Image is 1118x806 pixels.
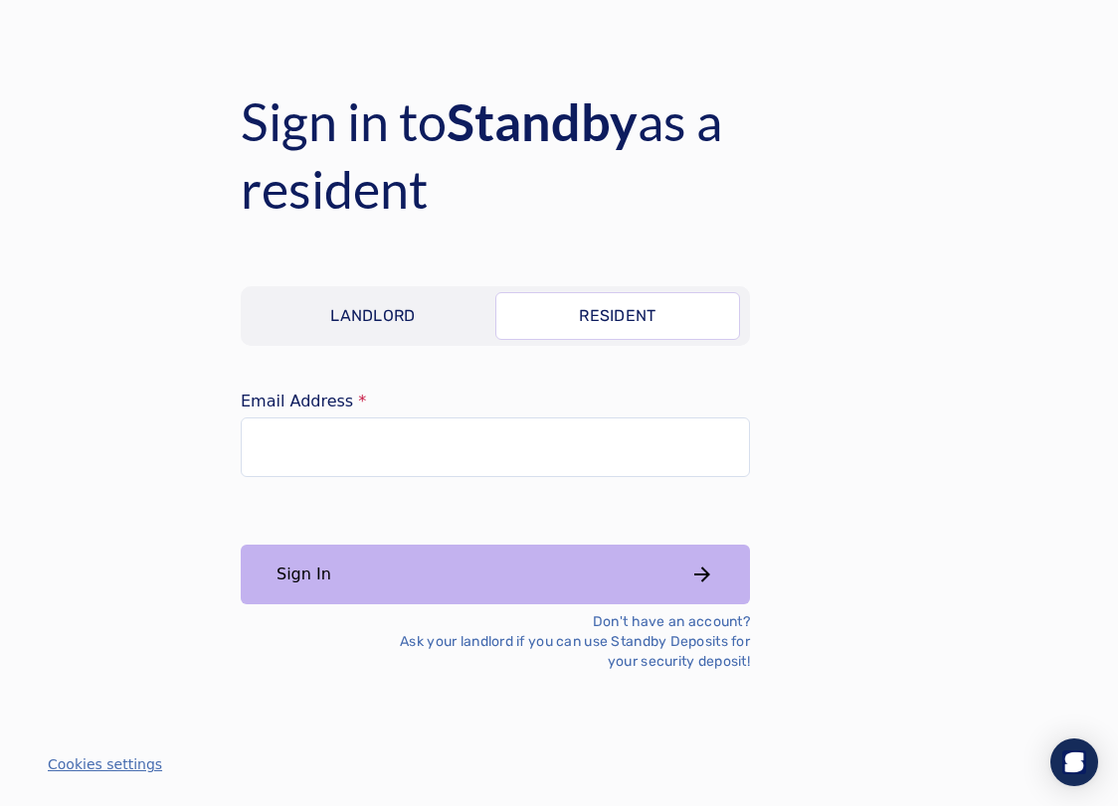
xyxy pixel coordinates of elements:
[1050,738,1098,786] div: Open Intercom Messenger
[241,394,750,409] label: Email Address
[241,87,877,223] h4: Sign in to as a resident
[368,612,750,672] p: Don't have an account? Ask your landlord if you can use Standby Deposits for your security deposit!
[447,90,638,152] span: Standby
[241,417,750,477] input: email
[495,292,740,340] a: Resident
[330,304,416,328] p: Landlord
[579,304,656,328] p: Resident
[241,545,750,604] button: Sign In
[251,292,495,340] a: Landlord
[48,754,162,774] button: Cookies settings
